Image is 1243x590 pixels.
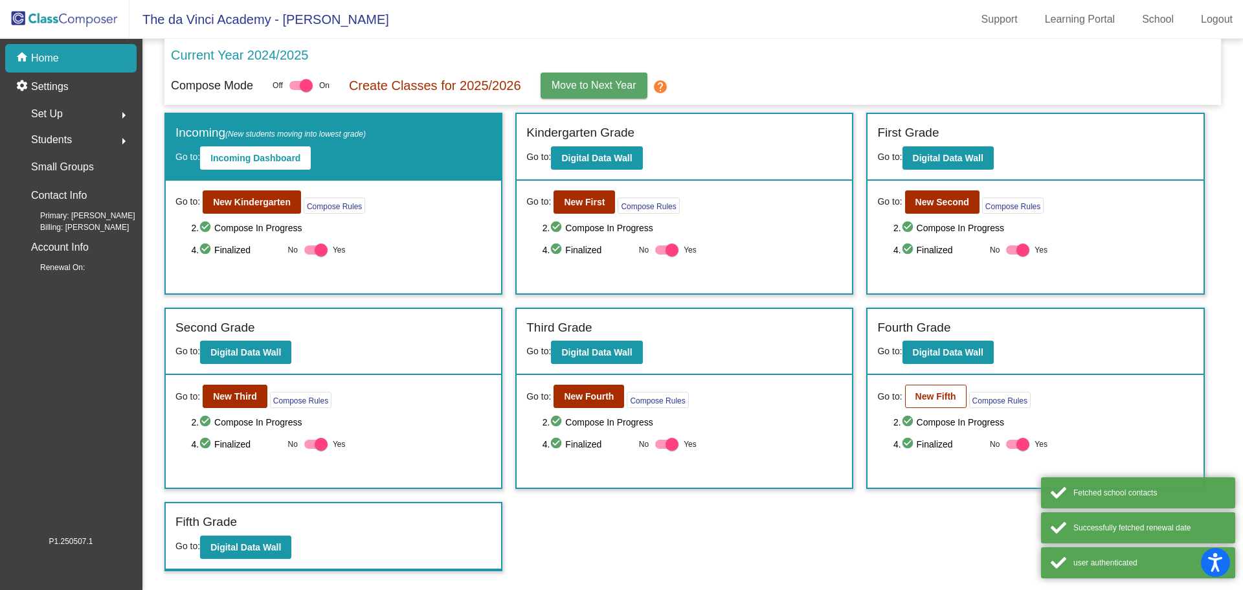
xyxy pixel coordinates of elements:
[990,244,1000,256] span: No
[554,190,615,214] button: New First
[213,391,257,402] b: New Third
[564,197,605,207] b: New First
[639,438,649,450] span: No
[971,9,1028,30] a: Support
[543,437,633,452] span: 4. Finalized
[543,242,633,258] span: 4. Finalized
[191,220,491,236] span: 2. Compose In Progress
[653,79,668,95] mat-icon: help
[288,244,298,256] span: No
[550,437,565,452] mat-icon: check_circle
[877,319,950,337] label: Fourth Grade
[319,80,330,91] span: On
[200,146,311,170] button: Incoming Dashboard
[543,414,843,430] span: 2. Compose In Progress
[199,414,214,430] mat-icon: check_circle
[905,190,980,214] button: New Second
[191,242,281,258] span: 4. Finalized
[526,319,592,337] label: Third Grade
[175,346,200,356] span: Go to:
[893,220,1194,236] span: 2. Compose In Progress
[31,51,59,66] p: Home
[200,341,291,364] button: Digital Data Wall
[171,77,253,95] p: Compose Mode
[171,45,308,65] p: Current Year 2024/2025
[552,80,636,91] span: Move to Next Year
[16,79,31,95] mat-icon: settings
[902,146,994,170] button: Digital Data Wall
[175,152,200,162] span: Go to:
[31,158,94,176] p: Small Groups
[210,542,281,552] b: Digital Data Wall
[1191,9,1243,30] a: Logout
[200,536,291,559] button: Digital Data Wall
[877,124,939,142] label: First Grade
[19,221,129,233] span: Billing: [PERSON_NAME]
[333,437,346,452] span: Yes
[877,195,902,209] span: Go to:
[116,108,131,123] mat-icon: arrow_right
[564,391,614,402] b: New Fourth
[893,414,1194,430] span: 2. Compose In Progress
[191,437,281,452] span: 4. Finalized
[526,124,634,142] label: Kindergarten Grade
[551,146,642,170] button: Digital Data Wall
[543,220,843,236] span: 2. Compose In Progress
[639,244,649,256] span: No
[526,390,551,403] span: Go to:
[554,385,624,408] button: New Fourth
[175,319,255,337] label: Second Grade
[901,242,917,258] mat-icon: check_circle
[901,437,917,452] mat-icon: check_circle
[684,242,697,258] span: Yes
[1035,9,1126,30] a: Learning Portal
[526,152,551,162] span: Go to:
[175,124,366,142] label: Incoming
[273,80,283,91] span: Off
[893,242,983,258] span: 4. Finalized
[541,73,647,98] button: Move to Next Year
[1073,557,1226,569] div: user authenticated
[199,242,214,258] mat-icon: check_circle
[1035,242,1047,258] span: Yes
[175,390,200,403] span: Go to:
[1073,522,1226,534] div: Successfully fetched renewal date
[31,238,89,256] p: Account Info
[191,414,491,430] span: 2. Compose In Progress
[561,153,632,163] b: Digital Data Wall
[19,262,85,273] span: Renewal On:
[913,347,983,357] b: Digital Data Wall
[618,198,679,214] button: Compose Rules
[526,195,551,209] span: Go to:
[116,133,131,149] mat-icon: arrow_right
[915,197,969,207] b: New Second
[175,195,200,209] span: Go to:
[913,153,983,163] b: Digital Data Wall
[210,347,281,357] b: Digital Data Wall
[288,438,298,450] span: No
[349,76,521,95] p: Create Classes for 2025/2026
[199,220,214,236] mat-icon: check_circle
[902,341,994,364] button: Digital Data Wall
[210,153,300,163] b: Incoming Dashboard
[627,392,688,408] button: Compose Rules
[893,437,983,452] span: 4. Finalized
[684,437,697,452] span: Yes
[905,385,967,408] button: New Fifth
[915,391,956,402] b: New Fifth
[175,513,237,532] label: Fifth Grade
[969,392,1031,408] button: Compose Rules
[203,190,301,214] button: New Kindergarten
[526,346,551,356] span: Go to:
[333,242,346,258] span: Yes
[901,414,917,430] mat-icon: check_circle
[304,198,365,214] button: Compose Rules
[901,220,917,236] mat-icon: check_circle
[1132,9,1184,30] a: School
[550,220,565,236] mat-icon: check_circle
[199,437,214,452] mat-icon: check_circle
[213,197,291,207] b: New Kindergarten
[31,79,69,95] p: Settings
[31,131,72,149] span: Students
[19,210,135,221] span: Primary: [PERSON_NAME]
